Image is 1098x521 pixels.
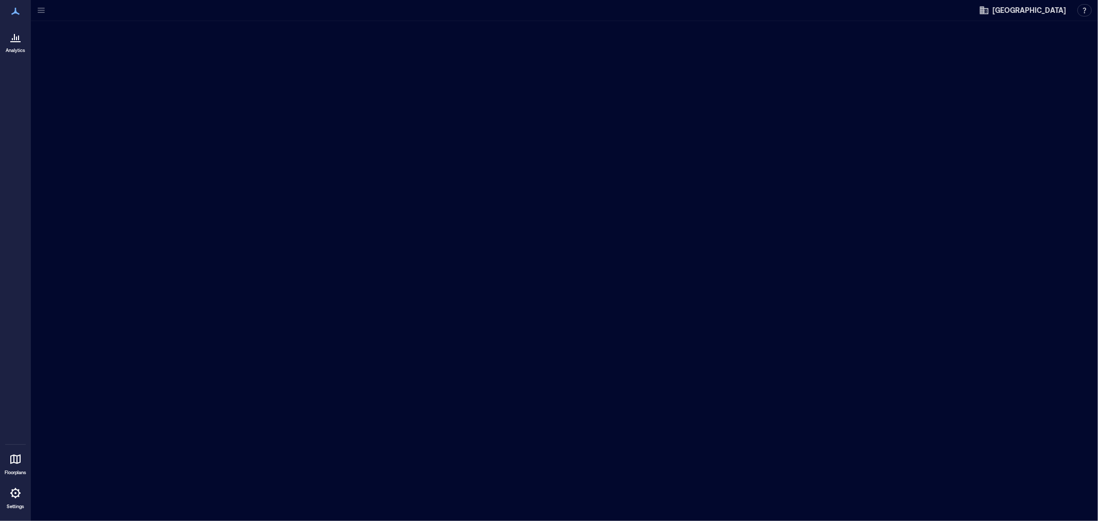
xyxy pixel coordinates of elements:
p: Settings [7,503,24,510]
button: [GEOGRAPHIC_DATA] [976,2,1069,19]
span: [GEOGRAPHIC_DATA] [992,5,1066,15]
a: Floorplans [2,447,29,479]
a: Settings [3,481,28,513]
p: Analytics [6,47,25,54]
a: Analytics [3,25,28,57]
p: Floorplans [5,470,26,476]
